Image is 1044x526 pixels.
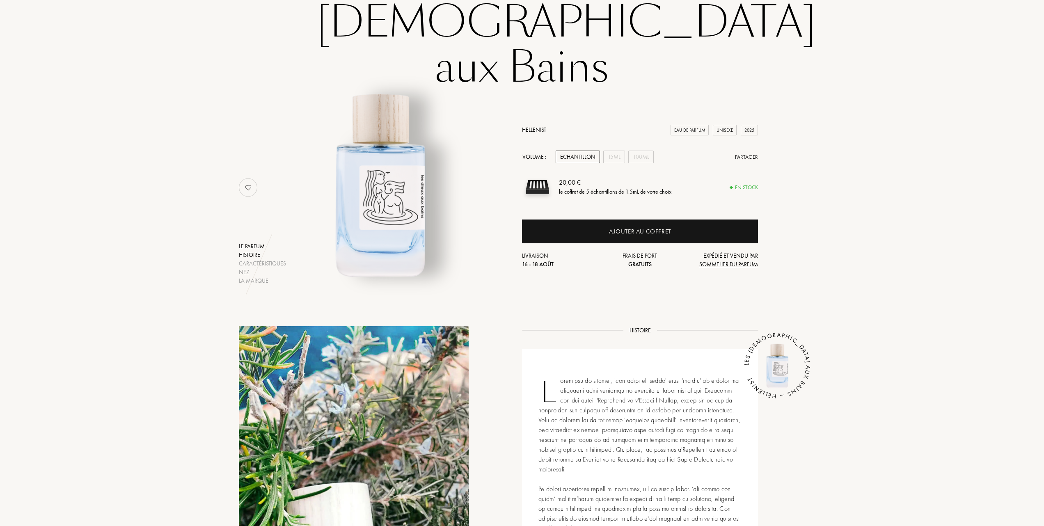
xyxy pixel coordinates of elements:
[699,261,758,268] span: Sommelier du Parfum
[741,125,758,136] div: 2025
[628,261,652,268] span: Gratuits
[522,261,554,268] span: 16 - 18 août
[601,252,680,269] div: Frais de port
[603,151,625,163] div: 15mL
[671,125,709,136] div: Eau de Parfum
[522,126,546,133] a: Hellenist
[239,251,286,259] div: Histoire
[240,179,256,196] img: no_like_p.png
[522,151,551,163] div: Volume :
[679,252,758,269] div: Expédié et vendu par
[239,242,286,251] div: Le parfum
[730,183,758,192] div: En stock
[559,188,671,196] div: le coffret de 5 échantillons de 1.5mL de votre choix
[753,341,802,390] img: Les Dieux aux Bains
[239,268,286,277] div: Nez
[735,153,758,161] div: Partager
[628,151,654,163] div: 100mL
[522,252,601,269] div: Livraison
[522,172,553,202] img: sample box
[239,259,286,268] div: Caractéristiques
[559,178,671,188] div: 20,00 €
[239,277,286,285] div: La marque
[279,82,482,285] img: Les Dieux aux Bains Hellenist
[713,125,737,136] div: Unisexe
[609,227,671,236] div: Ajouter au coffret
[556,151,600,163] div: Echantillon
